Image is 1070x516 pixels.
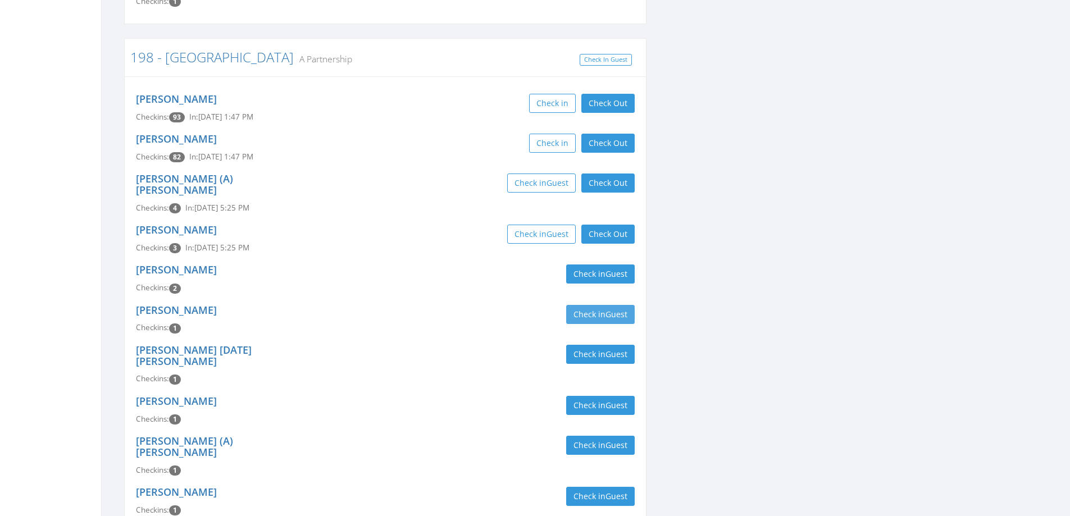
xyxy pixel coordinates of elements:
[189,152,253,162] span: In: [DATE] 1:47 PM
[580,54,632,66] a: Check In Guest
[185,203,249,213] span: In: [DATE] 5:25 PM
[605,268,627,279] span: Guest
[547,229,568,239] span: Guest
[605,440,627,450] span: Guest
[136,282,169,293] span: Checkins:
[581,225,635,244] button: Check Out
[529,134,576,153] button: Check in
[136,465,169,475] span: Checkins:
[507,225,576,244] button: Check inGuest
[566,264,635,284] button: Check inGuest
[547,177,568,188] span: Guest
[605,349,627,359] span: Guest
[581,173,635,193] button: Check Out
[136,485,217,499] a: [PERSON_NAME]
[136,414,169,424] span: Checkins:
[136,92,217,106] a: [PERSON_NAME]
[169,203,181,213] span: Checkin count
[169,152,185,162] span: Checkin count
[136,152,169,162] span: Checkins:
[566,487,635,506] button: Check inGuest
[136,505,169,515] span: Checkins:
[136,434,233,459] a: [PERSON_NAME] (A) [PERSON_NAME]
[581,134,635,153] button: Check Out
[136,243,169,253] span: Checkins:
[136,394,217,408] a: [PERSON_NAME]
[185,243,249,253] span: In: [DATE] 5:25 PM
[529,94,576,113] button: Check in
[566,436,635,455] button: Check inGuest
[169,284,181,294] span: Checkin count
[566,305,635,324] button: Check inGuest
[169,243,181,253] span: Checkin count
[136,343,252,368] a: [PERSON_NAME] [DATE] [PERSON_NAME]
[605,309,627,319] span: Guest
[136,203,169,213] span: Checkins:
[130,48,294,66] a: 198 - [GEOGRAPHIC_DATA]
[566,345,635,364] button: Check inGuest
[507,173,576,193] button: Check inGuest
[136,132,217,145] a: [PERSON_NAME]
[566,396,635,415] button: Check inGuest
[169,323,181,334] span: Checkin count
[136,263,217,276] a: [PERSON_NAME]
[136,322,169,332] span: Checkins:
[581,94,635,113] button: Check Out
[169,465,181,476] span: Checkin count
[136,223,217,236] a: [PERSON_NAME]
[169,505,181,515] span: Checkin count
[136,373,169,383] span: Checkins:
[169,112,185,122] span: Checkin count
[189,112,253,122] span: In: [DATE] 1:47 PM
[169,414,181,424] span: Checkin count
[605,491,627,501] span: Guest
[136,112,169,122] span: Checkins:
[136,303,217,317] a: [PERSON_NAME]
[294,53,352,65] small: A Partnership
[136,172,233,197] a: [PERSON_NAME] (A) [PERSON_NAME]
[169,375,181,385] span: Checkin count
[605,400,627,410] span: Guest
